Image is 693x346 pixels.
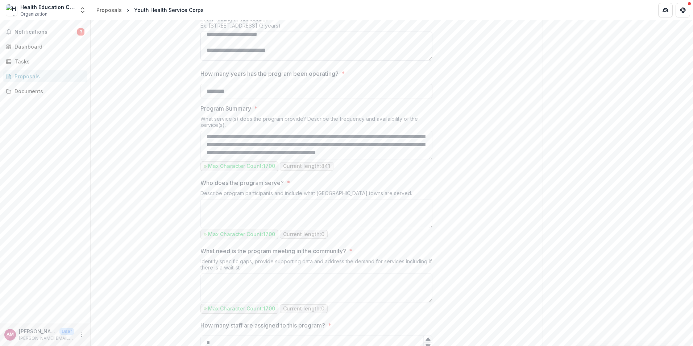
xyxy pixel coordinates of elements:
[20,3,75,11] div: Health Education Center
[14,43,82,50] div: Dashboard
[200,190,432,199] div: Describe program participants and include what [GEOGRAPHIC_DATA] towns are served.
[14,29,77,35] span: Notifications
[20,11,47,17] span: Organization
[200,116,432,131] div: What service(s) does the program provide? Describe the frequency and availaibility of the service...
[19,328,57,335] p: [PERSON_NAME]
[208,163,275,169] p: Max Character Count: 1700
[200,104,251,113] p: Program Summary
[94,5,207,15] nav: breadcrumb
[14,87,82,95] div: Documents
[14,73,82,80] div: Proposals
[200,321,325,330] p: How many staff are assigned to this program?
[59,328,74,335] p: User
[77,28,84,36] span: 3
[6,4,17,16] img: Health Education Center
[7,332,14,337] div: Alyssa McClain
[3,70,87,82] a: Proposals
[283,306,324,312] p: Current length: 0
[3,26,87,38] button: Notifications3
[77,330,86,339] button: More
[283,163,330,169] p: Current length: 841
[96,6,122,14] div: Proposals
[19,335,74,342] p: [PERSON_NAME][EMAIL_ADDRESS][DOMAIN_NAME]
[3,55,87,67] a: Tasks
[3,41,87,53] a: Dashboard
[200,247,346,255] p: What need is the program meeting in the community?
[200,69,339,78] p: How many years has the program been operating?
[208,231,275,238] p: Max Character Count: 1700
[283,231,324,238] p: Current length: 0
[134,6,204,14] div: Youth Health Service Corps
[200,178,284,187] p: Who does the program serve?
[658,3,673,17] button: Partners
[676,3,690,17] button: Get Help
[78,3,88,17] button: Open entity switcher
[200,10,432,32] div: List all program locations funds would support and indicate how many years the program has been r...
[94,5,125,15] a: Proposals
[14,58,82,65] div: Tasks
[3,85,87,97] a: Documents
[208,306,275,312] p: Max Character Count: 1700
[200,258,432,273] div: Identify specific gaps, provide supporting data and address the demand for services including if ...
